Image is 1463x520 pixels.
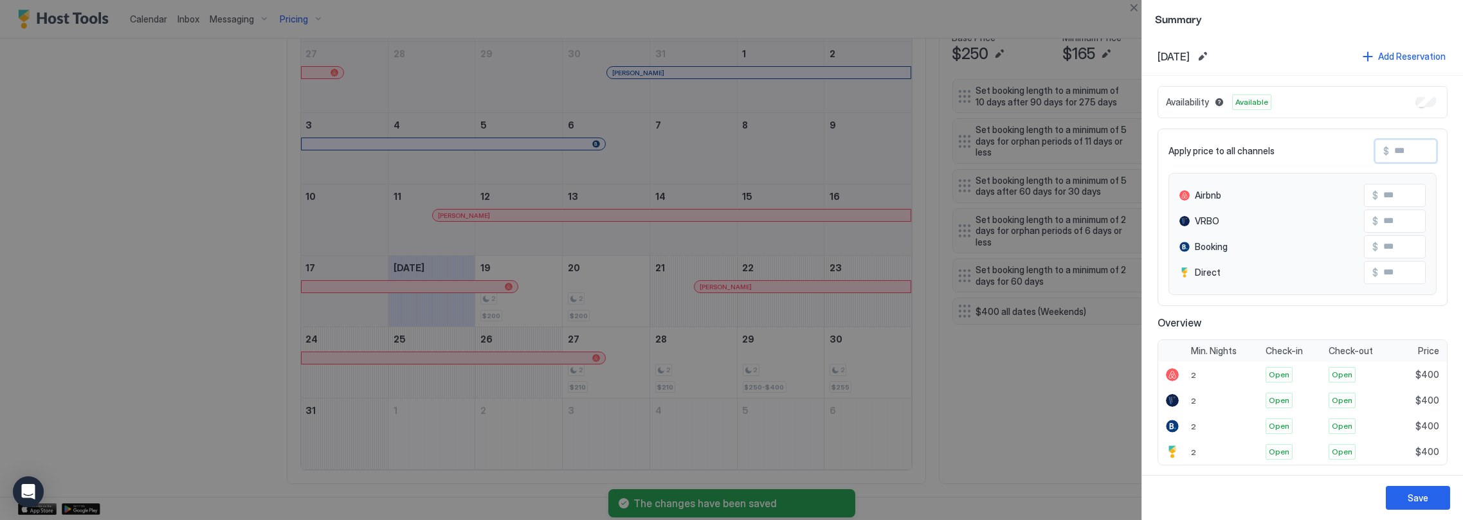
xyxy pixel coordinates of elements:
[1191,447,1196,457] span: 2
[1191,422,1196,431] span: 2
[1329,345,1373,357] span: Check-out
[1195,241,1228,253] span: Booking
[1418,345,1439,357] span: Price
[13,476,44,507] div: Open Intercom Messenger
[1158,316,1448,329] span: Overview
[1386,486,1450,510] button: Save
[1266,345,1303,357] span: Check-in
[1166,96,1209,108] span: Availability
[1372,190,1378,201] span: $
[1332,446,1352,458] span: Open
[1332,420,1352,432] span: Open
[1383,145,1389,157] span: $
[1269,369,1289,381] span: Open
[1195,267,1221,278] span: Direct
[1195,49,1210,64] button: Edit date range
[1332,395,1352,406] span: Open
[1191,370,1196,380] span: 2
[1332,369,1352,381] span: Open
[1415,420,1439,432] span: $400
[1212,94,1227,110] button: Blocked dates override all pricing rules and remain unavailable until manually unblocked
[1195,215,1219,227] span: VRBO
[1269,420,1289,432] span: Open
[1372,241,1378,253] span: $
[1361,48,1448,65] button: Add Reservation
[1155,10,1450,26] span: Summary
[1269,446,1289,458] span: Open
[1168,145,1275,157] span: Apply price to all channels
[1415,446,1439,458] span: $400
[1408,491,1428,505] div: Save
[1372,215,1378,227] span: $
[1191,345,1237,357] span: Min. Nights
[1269,395,1289,406] span: Open
[1415,395,1439,406] span: $400
[1191,396,1196,406] span: 2
[1415,369,1439,381] span: $400
[1235,96,1268,108] span: Available
[1195,190,1221,201] span: Airbnb
[1158,50,1190,63] span: [DATE]
[1378,49,1446,63] div: Add Reservation
[1372,267,1378,278] span: $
